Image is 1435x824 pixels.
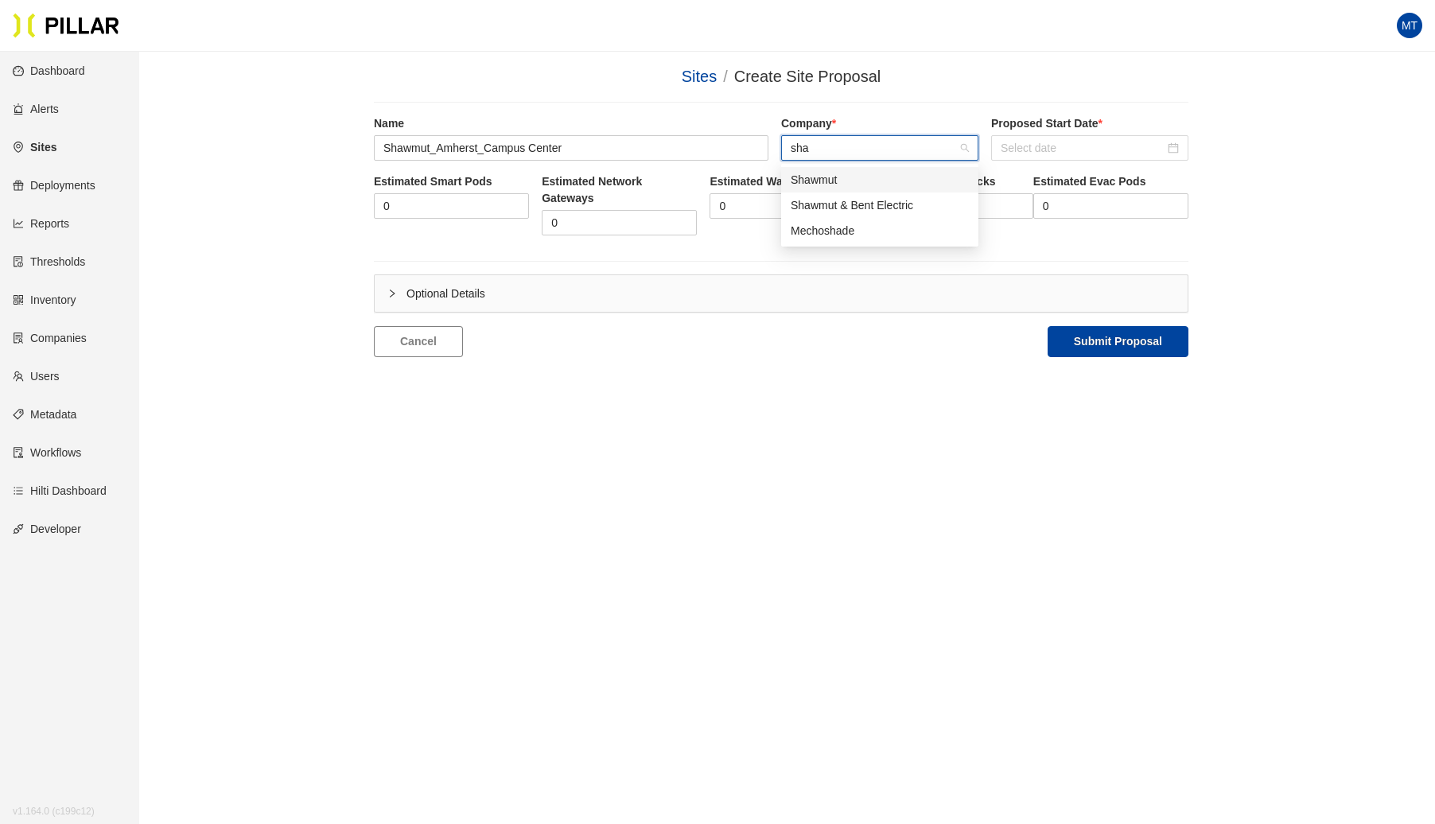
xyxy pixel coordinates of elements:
a: alertAlerts [13,103,59,115]
label: Estimated Network Gateways [542,173,697,207]
input: Select date [1001,139,1165,157]
span: / [723,68,728,85]
span: right [387,289,397,298]
a: solutionCompanies [13,332,87,344]
label: Company [781,115,978,132]
a: auditWorkflows [13,446,81,459]
img: Pillar Technologies [13,13,119,38]
a: barsHilti Dashboard [13,484,107,497]
a: giftDeployments [13,179,95,192]
span: MT [1402,13,1417,38]
div: Mechoshade [791,222,969,239]
div: Mechoshade [781,218,978,243]
a: dashboardDashboard [13,64,85,77]
div: Shawmut [781,167,978,192]
div: rightOptional Details [375,275,1188,312]
div: Shawmut & Bent Electric [781,192,978,218]
div: Shawmut [791,171,969,189]
label: Proposed Start Date [991,115,1188,132]
a: line-chartReports [13,217,69,230]
a: tagMetadata [13,408,76,421]
a: apiDeveloper [13,523,81,535]
label: Estimated Water Monitors [710,173,865,190]
a: Sites [682,68,717,85]
label: Name [374,115,768,132]
a: environmentSites [13,141,56,154]
label: Estimated Smart Pods [374,173,529,190]
label: Estimated Evac Pods [1033,173,1188,190]
a: Cancel [374,326,463,357]
div: Shawmut & Bent Electric [791,196,969,214]
a: qrcodeInventory [13,293,76,306]
a: teamUsers [13,370,60,383]
a: exceptionThresholds [13,255,85,268]
span: Create Site Proposal [734,68,881,85]
button: Submit Proposal [1048,326,1188,357]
